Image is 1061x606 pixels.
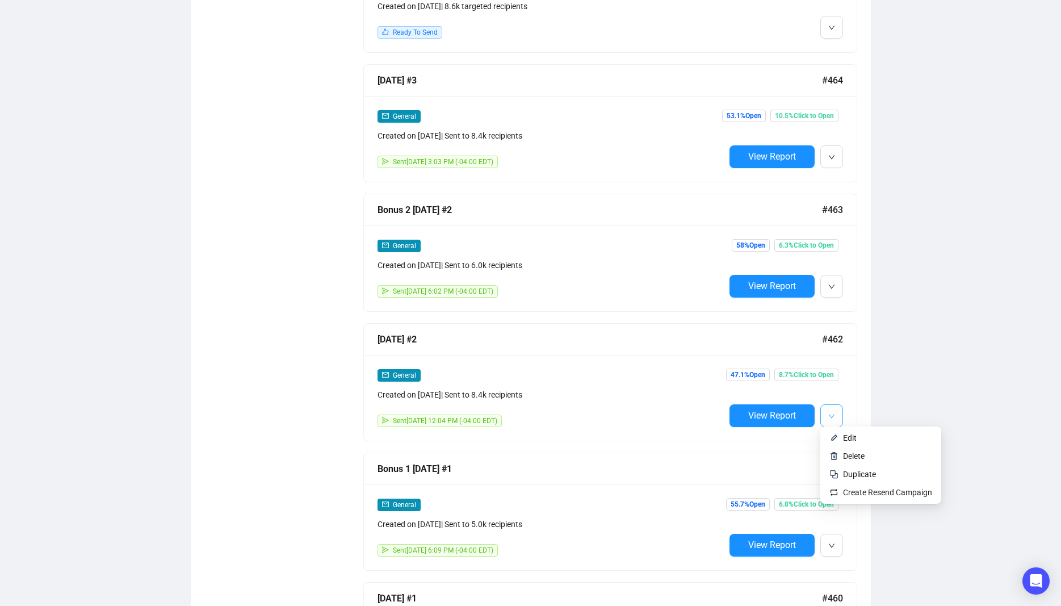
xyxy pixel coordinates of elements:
[378,388,725,401] div: Created on [DATE] | Sent to 8.4k recipients
[393,28,438,36] span: Ready To Send
[378,518,725,530] div: Created on [DATE] | Sent to 5.0k recipients
[829,433,838,442] img: svg+xml;base64,PHN2ZyB4bWxucz0iaHR0cDovL3d3dy53My5vcmcvMjAwMC9zdmciIHhtbG5zOnhsaW5rPSJodHRwOi8vd3...
[363,323,857,441] a: [DATE] #2#462mailGeneralCreated on [DATE]| Sent to 8.4k recipientssendSent[DATE] 12:04 PM (-04:00...
[822,332,843,346] span: #462
[378,332,822,346] div: [DATE] #2
[829,452,838,461] img: svg+xml;base64,PHN2ZyB4bWxucz0iaHR0cDovL3d3dy53My5vcmcvMjAwMC9zdmciIHhtbG5zOnhsaW5rPSJodHRwOi8vd3...
[843,488,932,497] span: Create Resend Campaign
[382,546,389,553] span: send
[822,73,843,87] span: #464
[378,591,822,605] div: [DATE] #1
[393,158,493,166] span: Sent [DATE] 3:03 PM (-04:00 EDT)
[729,404,815,427] button: View Report
[726,498,770,511] span: 55.7% Open
[829,470,838,479] img: svg+xml;base64,PHN2ZyB4bWxucz0iaHR0cDovL3d3dy53My5vcmcvMjAwMC9zdmciIHdpZHRoPSIyNCIgaGVpZ2h0PSIyNC...
[1022,567,1050,595] div: Open Intercom Messenger
[722,110,766,122] span: 53.1% Open
[828,24,835,31] span: down
[363,64,857,182] a: [DATE] #3#464mailGeneralCreated on [DATE]| Sent to 8.4k recipientssendSent[DATE] 3:03 PM (-04:00 ...
[393,371,416,379] span: General
[748,540,796,550] span: View Report
[393,417,497,425] span: Sent [DATE] 12:04 PM (-04:00 EDT)
[748,151,796,162] span: View Report
[382,501,389,508] span: mail
[843,452,865,461] span: Delete
[729,534,815,557] button: View Report
[729,145,815,168] button: View Report
[363,453,857,571] a: Bonus 1 [DATE] #1#461mailGeneralCreated on [DATE]| Sent to 5.0k recipientssendSent[DATE] 6:09 PM ...
[393,546,493,554] span: Sent [DATE] 6:09 PM (-04:00 EDT)
[774,498,838,511] span: 6.8% Click to Open
[729,275,815,298] button: View Report
[748,410,796,421] span: View Report
[393,242,416,250] span: General
[774,239,838,252] span: 6.3% Click to Open
[382,417,389,424] span: send
[382,158,389,165] span: send
[378,462,822,476] div: Bonus 1 [DATE] #1
[378,203,822,217] div: Bonus 2 [DATE] #2
[726,369,770,381] span: 47.1% Open
[843,470,876,479] span: Duplicate
[378,259,725,271] div: Created on [DATE] | Sent to 6.0k recipients
[393,287,493,295] span: Sent [DATE] 6:02 PM (-04:00 EDT)
[382,242,389,249] span: mail
[393,112,416,120] span: General
[774,369,838,381] span: 8.7% Click to Open
[828,283,835,290] span: down
[828,542,835,549] span: down
[770,110,838,122] span: 10.5% Click to Open
[732,239,770,252] span: 58% Open
[822,203,843,217] span: #463
[382,112,389,119] span: mail
[748,281,796,291] span: View Report
[828,413,835,420] span: down
[378,73,822,87] div: [DATE] #3
[382,287,389,294] span: send
[828,154,835,161] span: down
[393,501,416,509] span: General
[829,488,838,497] img: retweet.svg
[382,371,389,378] span: mail
[378,129,725,142] div: Created on [DATE] | Sent to 8.4k recipients
[382,28,389,35] span: like
[363,194,857,312] a: Bonus 2 [DATE] #2#463mailGeneralCreated on [DATE]| Sent to 6.0k recipientssendSent[DATE] 6:02 PM ...
[843,433,857,442] span: Edit
[822,591,843,605] span: #460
